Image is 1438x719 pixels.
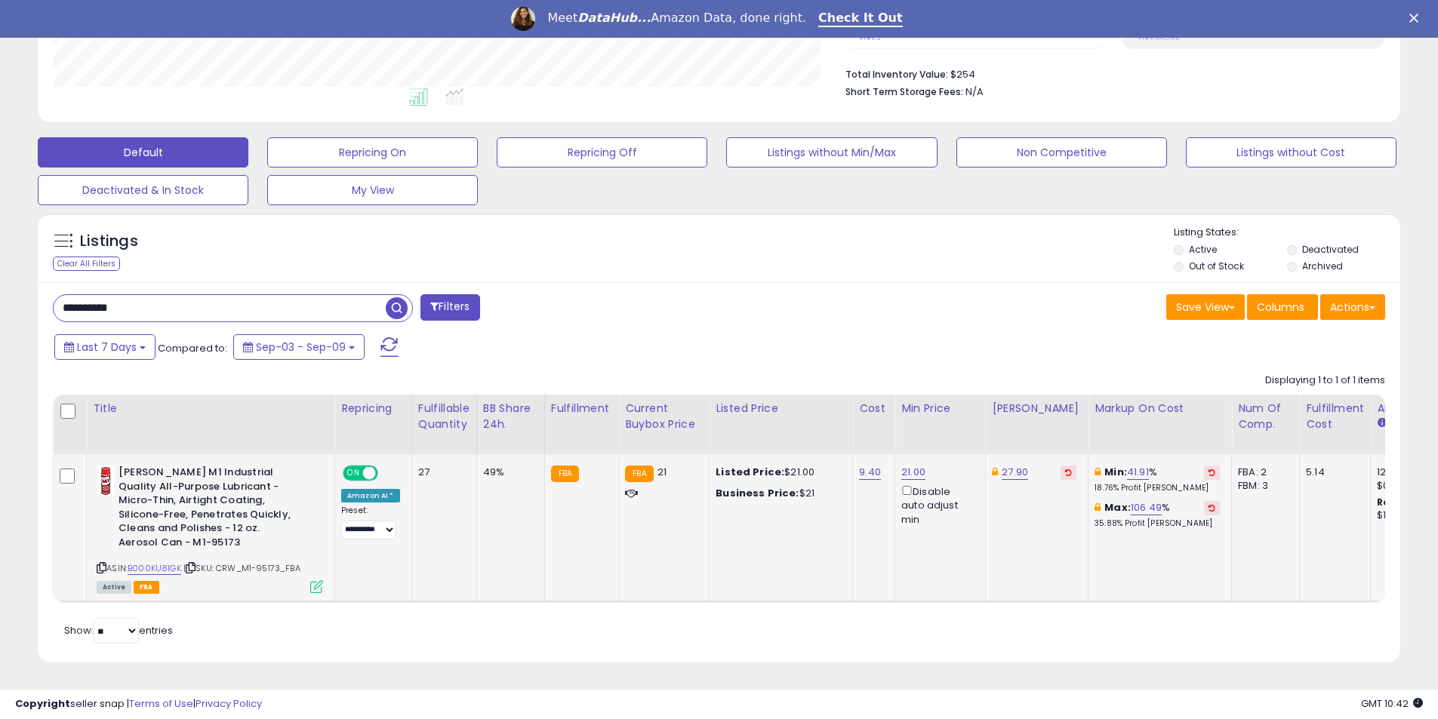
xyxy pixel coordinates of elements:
[15,696,70,711] strong: Copyright
[1320,294,1385,320] button: Actions
[1089,395,1232,454] th: The percentage added to the cost of goods (COGS) that forms the calculator for Min & Max prices.
[1409,14,1424,23] div: Close
[53,257,120,271] div: Clear All Filters
[256,340,346,355] span: Sep-03 - Sep-09
[845,68,948,81] b: Total Inventory Value:
[64,623,173,638] span: Show: entries
[38,137,248,167] button: Default
[267,137,478,167] button: Repricing On
[901,465,925,480] a: 21.00
[1104,465,1127,479] b: Min:
[818,11,903,27] a: Check It Out
[97,581,131,594] span: All listings currently available for purchase on Amazon
[859,465,881,480] a: 9.40
[1306,466,1359,479] div: 5.14
[716,486,799,500] b: Business Price:
[483,401,538,432] div: BB Share 24h.
[845,85,963,98] b: Short Term Storage Fees:
[1127,465,1149,480] a: 41.91
[1302,260,1343,272] label: Archived
[97,466,323,591] div: ASIN:
[1095,483,1220,493] p: 18.76% Profit [PERSON_NAME]
[1189,243,1217,256] label: Active
[901,401,979,416] div: Min Price
[129,696,193,711] a: Terms of Use
[1238,479,1288,493] div: FBM: 3
[1002,465,1028,480] a: 27.90
[1257,300,1304,315] span: Columns
[1302,243,1359,256] label: Deactivated
[1265,373,1385,388] div: Displaying 1 to 1 of 1 items
[196,696,262,711] a: Privacy Policy
[992,401,1082,416] div: [PERSON_NAME]
[956,137,1167,167] button: Non Competitive
[418,466,465,479] div: 27
[1377,416,1386,430] small: Amazon Fees.
[38,175,248,205] button: Deactivated & In Stock
[716,466,841,479] div: $21.00
[965,84,984,99] span: N/A
[233,334,365,360] button: Sep-03 - Sep-09
[97,466,115,496] img: 418biP4kWzL._SL40_.jpg
[119,466,302,553] b: [PERSON_NAME] M1 Industrial Quality All-Purpose Lubricant - Micro-Thin, Airtight Coating, Silicon...
[341,505,400,539] div: Preset:
[1131,500,1162,515] a: 106.49
[1238,401,1293,432] div: Num of Comp.
[483,466,533,479] div: 49%
[1095,466,1220,493] div: %
[1166,294,1245,320] button: Save View
[1095,518,1220,529] p: 35.88% Profit [PERSON_NAME]
[15,697,262,711] div: seller snap | |
[716,487,841,500] div: $21
[1306,401,1364,432] div: Fulfillment Cost
[726,137,937,167] button: Listings without Min/Max
[511,7,535,31] img: Profile image for Georgie
[551,401,612,416] div: Fulfillment
[1361,696,1423,711] span: 2025-09-17 10:42 GMT
[267,175,478,205] button: My View
[1247,294,1318,320] button: Columns
[1186,137,1396,167] button: Listings without Cost
[901,483,974,527] div: Disable auto adjust min
[183,562,300,574] span: | SKU: CRW_M1-95173_FBA
[497,137,707,167] button: Repricing Off
[845,64,1374,82] li: $254
[344,467,363,480] span: ON
[1095,401,1225,416] div: Markup on Cost
[134,581,159,594] span: FBA
[1138,33,1179,42] small: Prev: 44.04%
[1189,260,1244,272] label: Out of Stock
[54,334,156,360] button: Last 7 Days
[625,401,703,432] div: Current Buybox Price
[1095,501,1220,529] div: %
[420,294,479,321] button: Filters
[376,467,400,480] span: OFF
[158,341,227,355] span: Compared to:
[341,489,400,502] div: Amazon AI *
[1238,466,1288,479] div: FBA: 2
[80,231,138,252] h5: Listings
[77,340,137,355] span: Last 7 Days
[128,562,181,575] a: B000KU81GK
[625,466,653,482] small: FBA
[547,11,806,26] div: Meet Amazon Data, done right.
[93,401,328,416] div: Title
[657,465,667,479] span: 21
[716,401,846,416] div: Listed Price
[860,33,881,42] small: Prev: 3
[859,401,888,416] div: Cost
[341,401,405,416] div: Repricing
[1174,226,1400,240] p: Listing States:
[577,11,651,25] i: DataHub...
[551,466,579,482] small: FBA
[716,465,784,479] b: Listed Price:
[1104,500,1131,515] b: Max:
[418,401,470,432] div: Fulfillable Quantity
